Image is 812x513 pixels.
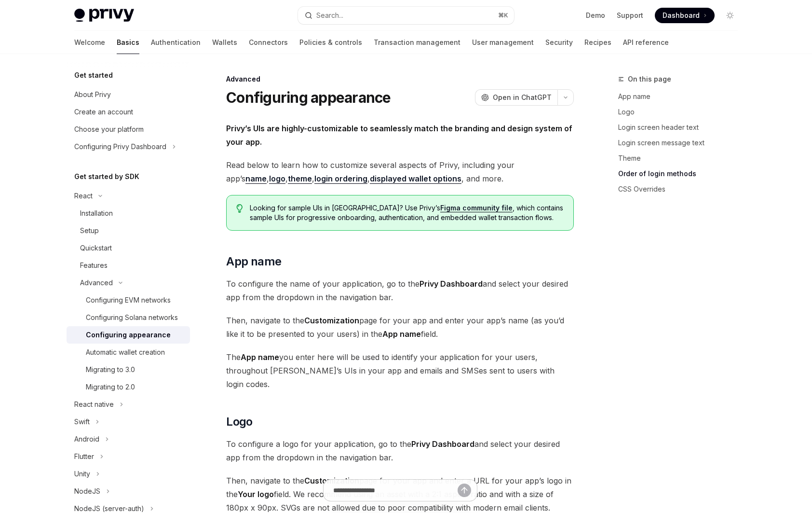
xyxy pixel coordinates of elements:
button: Toggle Unity section [67,465,190,483]
strong: Privy Dashboard [420,279,483,289]
a: Quickstart [67,239,190,257]
strong: Customization [304,316,359,325]
div: NodeJS [74,485,100,497]
div: Android [74,433,99,445]
div: React [74,190,93,202]
a: logo [269,174,285,184]
a: Setup [67,222,190,239]
a: Migrating to 2.0 [67,378,190,396]
div: About Privy [74,89,111,100]
a: Figma community file [440,204,513,212]
div: Setup [80,225,99,236]
a: Login screen header text [618,120,745,135]
div: Migrating to 2.0 [86,381,135,393]
div: Automatic wallet creation [86,347,165,358]
a: Configuring appearance [67,326,190,344]
a: Configuring EVM networks [67,291,190,309]
div: Features [80,260,108,271]
a: Wallets [212,31,237,54]
button: Toggle React section [67,187,190,205]
span: Then, navigate to the page for your app and enter your app’s name (as you’d like it to be present... [226,314,574,341]
span: On this page [628,73,671,85]
a: Dashboard [655,8,715,23]
h5: Get started [74,69,113,81]
button: Toggle Android section [67,430,190,448]
div: Create an account [74,106,133,118]
a: Installation [67,205,190,222]
input: Ask a question... [333,480,458,501]
a: login ordering [314,174,367,184]
strong: Privy Dashboard [411,439,474,449]
div: Advanced [226,74,574,84]
div: Flutter [74,451,94,462]
button: Open in ChatGPT [475,89,557,106]
a: Order of login methods [618,166,745,181]
button: Open search [298,7,514,24]
strong: Customization [304,476,359,485]
a: Logo [618,104,745,120]
a: Configuring Solana networks [67,309,190,326]
a: displayed wallet options [370,174,461,184]
div: Unity [74,468,90,480]
span: Read below to learn how to customize several aspects of Privy, including your app’s , , , , , and... [226,158,574,185]
button: Toggle Swift section [67,413,190,430]
button: Toggle NodeJS section [67,483,190,500]
a: name [245,174,267,184]
h1: Configuring appearance [226,89,391,106]
a: Create an account [67,103,190,121]
a: theme [288,174,312,184]
a: About Privy [67,86,190,103]
span: To configure a logo for your application, go to the and select your desired app from the dropdown... [226,437,574,464]
span: App name [226,254,281,269]
a: Welcome [74,31,105,54]
a: API reference [623,31,669,54]
strong: App name [241,352,279,362]
span: The you enter here will be used to identify your application for your users, throughout [PERSON_N... [226,350,574,391]
div: Quickstart [80,242,112,254]
div: Advanced [80,277,113,289]
a: Support [617,11,643,20]
div: Search... [316,10,343,21]
div: Configuring EVM networks [86,294,171,306]
button: Toggle Advanced section [67,274,190,291]
button: Toggle Configuring Privy Dashboard section [67,138,190,155]
a: Transaction management [374,31,460,54]
a: User management [472,31,534,54]
strong: Privy’s UIs are highly-customizable to seamlessly match the branding and design system of your app. [226,124,572,147]
img: light logo [74,9,134,22]
span: ⌘ K [498,12,508,19]
span: To configure the name of your application, go to the and select your desired app from the dropdow... [226,277,574,304]
a: Policies & controls [299,31,362,54]
div: Choose your platform [74,124,144,135]
div: Swift [74,416,90,428]
strong: App name [382,329,421,339]
a: Features [67,257,190,274]
div: Configuring Solana networks [86,312,178,323]
a: Basics [117,31,139,54]
div: React native [74,399,114,410]
a: Login screen message text [618,135,745,151]
div: Migrating to 3.0 [86,364,135,375]
button: Toggle React native section [67,396,190,413]
div: Installation [80,208,113,219]
button: Toggle Flutter section [67,448,190,465]
span: Dashboard [663,11,700,20]
div: Configuring Privy Dashboard [74,141,166,153]
button: Toggle dark mode [722,8,738,23]
a: Migrating to 3.0 [67,361,190,378]
a: Authentication [151,31,201,54]
a: Connectors [249,31,288,54]
a: App name [618,89,745,104]
button: Send message [458,484,471,497]
a: Security [545,31,573,54]
div: Configuring appearance [86,329,171,341]
a: Theme [618,151,745,166]
h5: Get started by SDK [74,171,139,182]
span: Open in ChatGPT [493,93,552,102]
svg: Tip [236,204,243,213]
span: Logo [226,414,253,430]
span: Looking for sample UIs in [GEOGRAPHIC_DATA]? Use Privy’s , which contains sample UIs for progress... [250,203,564,222]
a: Choose your platform [67,121,190,138]
a: CSS Overrides [618,181,745,197]
a: Demo [586,11,605,20]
